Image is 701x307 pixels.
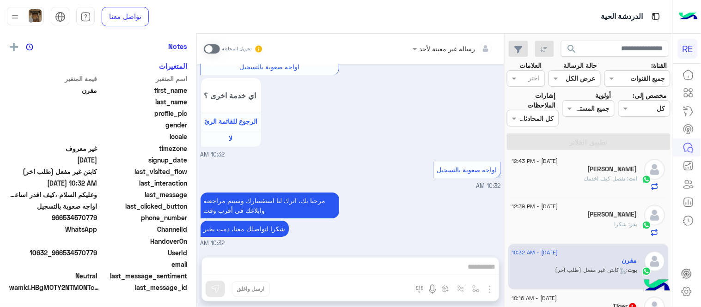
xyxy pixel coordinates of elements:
[512,295,557,303] span: [DATE] - 10:16 AM
[240,63,300,71] span: اواجه صعوبة بالتسجيل
[567,43,578,54] span: search
[99,236,188,246] span: HandoverOn
[168,42,187,50] h6: Notes
[645,251,665,272] img: defaultAdmin.png
[9,74,98,84] span: قيمة المتغير
[201,239,225,248] span: 10:32 AM
[99,224,188,234] span: ChannelId
[232,281,270,297] button: ارسل واغلق
[9,248,98,258] span: 10632_966534570779
[512,203,558,211] span: [DATE] - 12:39 PM
[26,43,33,51] img: notes
[222,45,252,53] small: تحويل المحادثة
[99,259,188,269] span: email
[10,43,18,51] img: add
[201,221,289,237] p: 10/9/2025, 10:32 AM
[99,132,188,141] span: locale
[507,133,671,150] button: تطبيق الفلاتر
[507,90,556,110] label: إشارات الملاحظات
[9,85,98,95] span: مقرن
[9,178,98,188] span: 2025-09-10T07:32:55.194Z
[9,155,98,165] span: 2023-10-23T14:25:37.515Z
[628,267,638,274] span: بوت
[204,117,257,125] span: الرجوع للقائمة الرئ
[99,74,188,84] span: اسم المتغير
[99,271,188,281] span: last_message_sentiment
[512,249,558,257] span: [DATE] - 10:32 AM
[76,7,95,26] a: tab
[204,91,258,100] span: اي خدمة اخرى ؟
[642,267,652,276] img: WhatsApp
[437,166,497,174] span: اواجه صعوبة بالتسجيل
[99,178,188,188] span: last_interaction
[651,60,667,70] label: القناة:
[9,120,98,130] span: null
[104,283,187,292] span: last_message_id
[642,175,652,184] img: WhatsApp
[159,62,187,70] h6: المتغيرات
[588,165,638,173] h5: Abdullah Alsaedi
[99,85,188,95] span: first_name
[99,97,188,107] span: last_name
[596,90,611,100] label: أولوية
[9,283,102,292] span: wamid.HBgMOTY2NTM0NTcwNzc5FQIAEhgUM0E3RUQyQkNBNEJGNTgyOEQ0N0UA
[556,267,628,274] span: : كابتن غير مفعل (طلب اخر)
[99,144,188,153] span: timezone
[99,248,188,258] span: UserId
[679,7,698,26] img: Logo
[29,9,42,22] img: userImage
[9,201,98,211] span: اواجه صعوبة بالتسجيل
[99,167,188,176] span: last_visited_flow
[588,211,638,219] h5: بدر الوصابي
[201,150,225,159] span: 10:32 AM
[641,270,673,302] img: hulul-logo.png
[585,175,629,182] span: تفضل كيف اخدمك
[99,155,188,165] span: signup_date
[9,259,98,269] span: null
[9,144,98,153] span: غير معروف
[529,73,542,85] div: اختر
[99,120,188,130] span: gender
[99,213,188,223] span: phone_number
[631,221,638,228] span: بدر
[629,175,638,182] span: انت
[102,7,149,26] a: تواصل معنا
[9,236,98,246] span: null
[519,60,542,70] label: العلامات
[9,271,98,281] span: 0
[615,221,631,228] span: شكرا
[561,41,584,60] button: search
[99,201,188,211] span: last_clicked_button
[601,11,643,23] p: الدردشة الحية
[9,213,98,223] span: 966534570779
[9,132,98,141] span: null
[512,157,558,165] span: [DATE] - 12:43 PM
[564,60,597,70] label: حالة الرسالة
[229,134,233,142] span: لا
[622,257,638,265] h5: مقرن
[645,159,665,180] img: defaultAdmin.png
[9,224,98,234] span: 2
[55,12,66,22] img: tab
[642,221,652,230] img: WhatsApp
[99,108,188,118] span: profile_pic
[80,12,91,22] img: tab
[678,39,698,59] div: RE
[9,167,98,176] span: كابتن غير مفعل (طلب اخر)
[9,190,98,199] span: وعليكم السلام ،كيف اقدر اساعدك
[633,90,667,100] label: مخصص إلى:
[476,182,501,189] span: 10:32 AM
[9,11,21,23] img: profile
[645,205,665,226] img: defaultAdmin.png
[201,193,339,218] p: 10/9/2025, 10:32 AM
[650,11,662,22] img: tab
[99,190,188,199] span: last_message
